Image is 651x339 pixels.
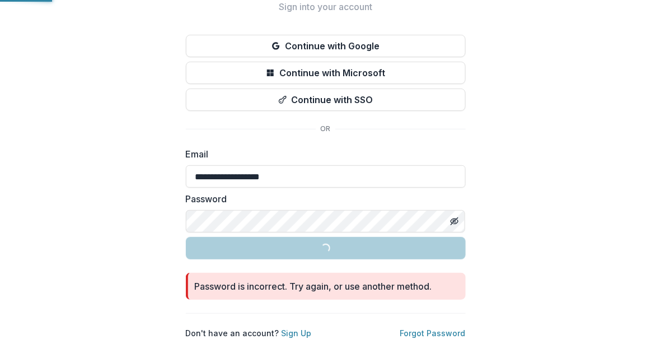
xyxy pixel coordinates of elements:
a: Sign Up [282,328,312,338]
h2: Sign into your account [186,2,466,12]
label: Email [186,147,459,161]
p: Don't have an account? [186,327,312,339]
a: Forgot Password [400,328,466,338]
button: Continue with Microsoft [186,62,466,84]
label: Password [186,192,459,206]
div: Password is incorrect. Try again, or use another method. [195,280,432,293]
button: Continue with SSO [186,89,466,111]
button: Toggle password visibility [446,212,463,230]
button: Continue with Google [186,35,466,57]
